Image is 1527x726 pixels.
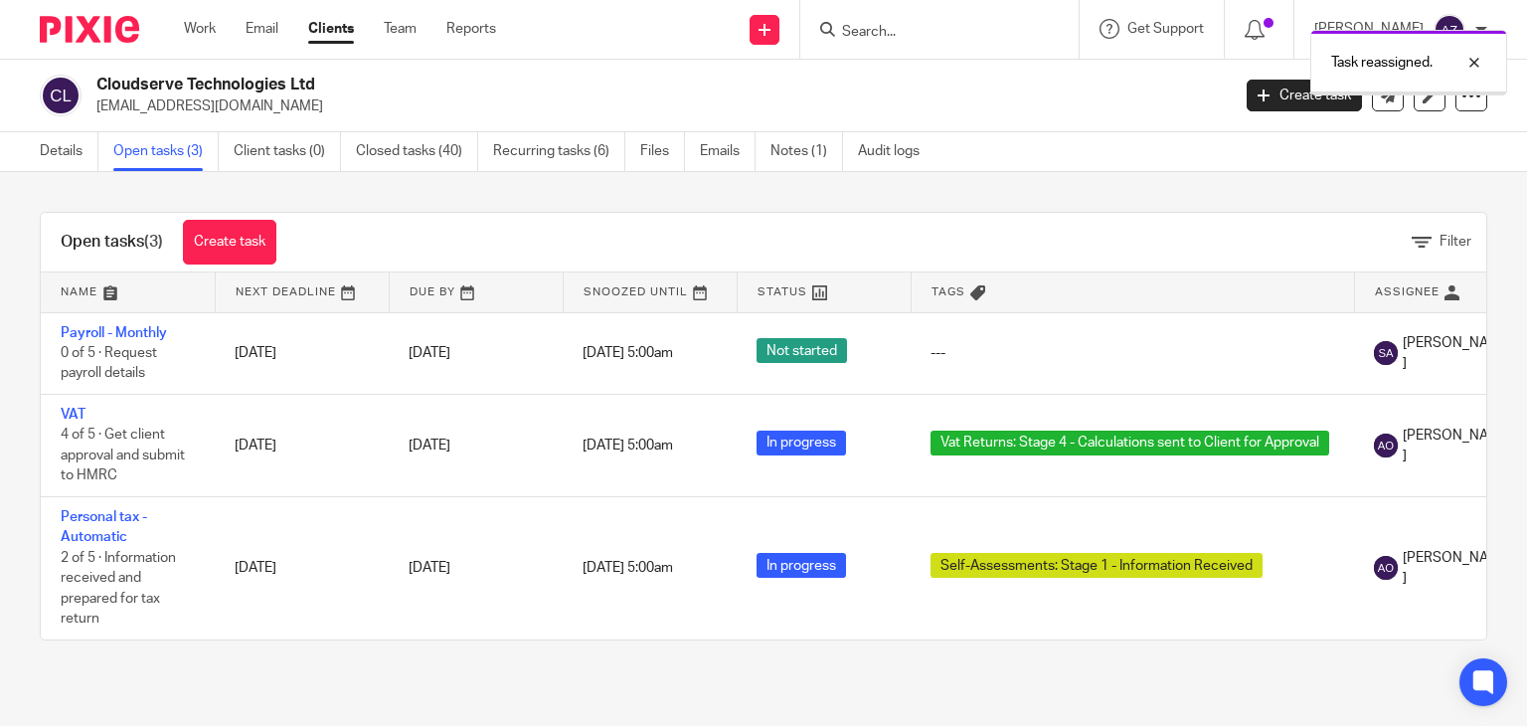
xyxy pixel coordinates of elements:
img: svg%3E [1374,556,1398,580]
span: Snoozed Until [584,286,688,297]
a: Personal tax - Automatic [61,510,147,544]
span: 2 of 5 · Information received and prepared for tax return [61,551,176,627]
a: Audit logs [858,132,934,171]
span: [DATE] [409,561,450,575]
span: [DATE] [409,346,450,360]
a: VAT [61,408,85,422]
td: [DATE] [215,497,389,639]
span: [DATE] 5:00am [583,561,673,575]
span: [DATE] 5:00am [583,346,673,360]
img: svg%3E [1434,14,1465,46]
a: Work [184,19,216,39]
p: [EMAIL_ADDRESS][DOMAIN_NAME] [96,96,1217,116]
span: Not started [757,338,847,363]
span: Tags [932,286,965,297]
span: Vat Returns: Stage 4 - Calculations sent to Client for Approval [931,431,1329,455]
a: Files [640,132,685,171]
a: Client tasks (0) [234,132,341,171]
a: Team [384,19,417,39]
a: Clients [308,19,354,39]
span: Status [758,286,807,297]
span: In progress [757,553,846,578]
img: svg%3E [40,75,82,116]
a: Emails [700,132,756,171]
a: Notes (1) [770,132,843,171]
div: --- [931,343,1334,363]
span: 0 of 5 · Request payroll details [61,346,157,381]
a: Reports [446,19,496,39]
p: Task reassigned. [1331,53,1433,73]
a: Payroll - Monthly [61,326,167,340]
span: 4 of 5 · Get client approval and submit to HMRC [61,429,185,483]
a: Closed tasks (40) [356,132,478,171]
img: svg%3E [1374,434,1398,457]
span: [PERSON_NAME] [1403,548,1508,589]
a: Create task [1247,80,1362,111]
span: [PERSON_NAME] [1403,333,1508,374]
a: Details [40,132,98,171]
a: Email [246,19,278,39]
span: Self-Assessments: Stage 1 - Information Received [931,553,1263,578]
td: [DATE] [215,394,389,496]
img: Pixie [40,16,139,43]
span: (3) [144,234,163,250]
span: [DATE] 5:00am [583,439,673,453]
h2: Cloudserve Technologies Ltd [96,75,993,95]
span: Filter [1440,235,1471,249]
h1: Open tasks [61,232,163,253]
a: Create task [183,220,276,265]
img: svg%3E [1374,341,1398,365]
td: [DATE] [215,312,389,394]
a: Recurring tasks (6) [493,132,625,171]
a: Open tasks (3) [113,132,219,171]
span: [DATE] [409,439,450,453]
span: [PERSON_NAME] [1403,426,1508,466]
span: In progress [757,431,846,455]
